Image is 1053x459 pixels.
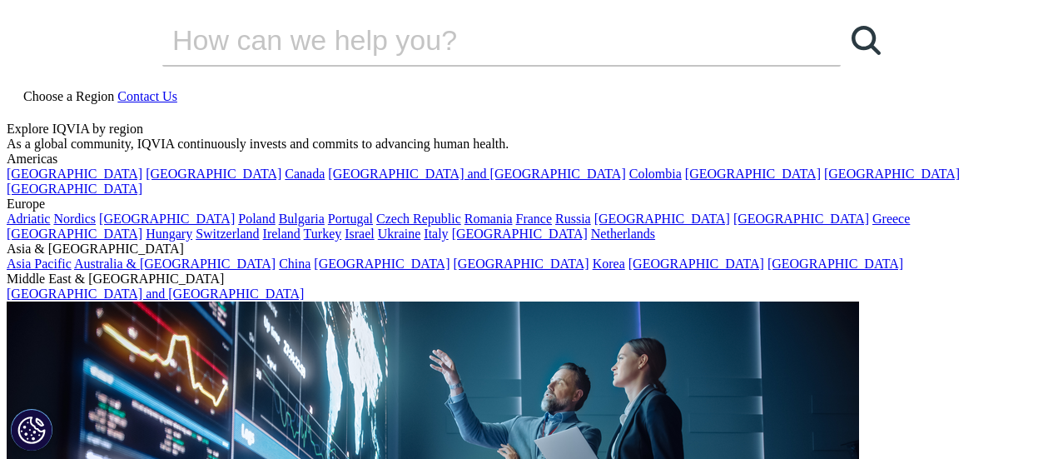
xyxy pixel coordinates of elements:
[279,257,310,271] a: China
[7,167,142,181] a: [GEOGRAPHIC_DATA]
[733,212,869,226] a: [GEOGRAPHIC_DATA]
[263,227,301,241] a: Ireland
[328,167,625,181] a: [GEOGRAPHIC_DATA] and [GEOGRAPHIC_DATA]
[345,227,375,241] a: Israel
[314,257,450,271] a: [GEOGRAPHIC_DATA]
[74,257,276,271] a: Australia & [GEOGRAPHIC_DATA]
[7,287,304,301] a: [GEOGRAPHIC_DATA] and [GEOGRAPHIC_DATA]
[279,212,325,226] a: Bulgaria
[196,227,259,241] a: Switzerland
[99,212,235,226] a: [GEOGRAPHIC_DATA]
[555,212,591,226] a: Russia
[117,89,177,103] a: Contact Us
[841,15,891,65] a: Search
[146,227,192,241] a: Hungary
[304,227,342,241] a: Turkey
[7,257,72,271] a: Asia Pacific
[7,122,1046,137] div: Explore IQVIA by region
[7,212,50,226] a: Adriatic
[594,212,730,226] a: [GEOGRAPHIC_DATA]
[7,197,1046,212] div: Europe
[516,212,553,226] a: France
[146,167,281,181] a: [GEOGRAPHIC_DATA]
[424,227,448,241] a: Italy
[7,242,1046,257] div: Asia & [GEOGRAPHIC_DATA]
[464,212,513,226] a: Romania
[285,167,325,181] a: Canada
[852,26,881,55] svg: Search
[162,15,793,65] input: Search
[53,212,96,226] a: Nordics
[7,182,142,196] a: [GEOGRAPHIC_DATA]
[628,257,764,271] a: [GEOGRAPHIC_DATA]
[824,167,960,181] a: [GEOGRAPHIC_DATA]
[11,409,52,451] button: Cookies Settings
[454,257,589,271] a: [GEOGRAPHIC_DATA]
[593,257,625,271] a: Korea
[872,212,910,226] a: Greece
[238,212,275,226] a: Poland
[452,227,588,241] a: [GEOGRAPHIC_DATA]
[7,152,1046,167] div: Americas
[7,272,1046,287] div: Middle East & [GEOGRAPHIC_DATA]
[7,137,1046,152] div: As a global community, IQVIA continuously invests and commits to advancing human health.
[629,167,682,181] a: Colombia
[23,89,114,103] span: Choose a Region
[376,212,461,226] a: Czech Republic
[767,257,903,271] a: [GEOGRAPHIC_DATA]
[591,227,655,241] a: Netherlands
[378,227,421,241] a: Ukraine
[685,167,821,181] a: [GEOGRAPHIC_DATA]
[7,227,142,241] a: [GEOGRAPHIC_DATA]
[328,212,373,226] a: Portugal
